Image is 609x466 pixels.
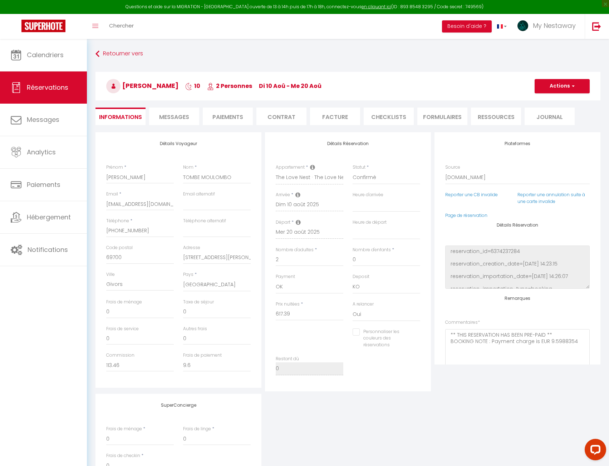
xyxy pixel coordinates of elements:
label: Nombre d'adultes [276,247,314,253]
h4: SuperConcierge [106,403,251,408]
li: Journal [525,108,575,125]
span: Réservations [27,83,68,92]
img: ... [517,20,528,31]
span: Paiements [27,180,60,189]
label: Commentaires [445,319,480,326]
li: Contrat [256,108,306,125]
li: CHECKLISTS [364,108,414,125]
button: Actions [535,79,590,93]
label: Heure d'arrivée [353,192,383,198]
label: Nombre d'enfants [353,247,391,253]
span: Chercher [109,22,134,29]
span: Messages [159,113,189,121]
label: Arrivée [276,192,290,198]
label: A relancer [353,301,374,308]
li: Facture [310,108,360,125]
label: Deposit [353,273,369,280]
img: Super Booking [21,20,65,32]
li: Ressources [471,108,521,125]
label: Personnaliser les couleurs des réservations [360,328,411,349]
button: Besoin d'aide ? [442,20,492,33]
label: Frais de ménage [106,426,142,432]
a: en cliquant ici [362,4,391,10]
a: Reporter une CB invalide [445,192,498,198]
label: Prénom [106,164,123,171]
span: [PERSON_NAME] [106,81,178,90]
label: Statut [353,164,365,171]
h4: Détails Voyageur [106,141,251,146]
label: Frais de paiement [183,352,222,359]
h4: Plateformes [445,141,590,146]
label: Pays [183,271,193,278]
label: Départ [276,219,290,226]
label: Frais de service [106,326,139,332]
a: Retourner vers [95,48,600,60]
label: Frais de linge [183,426,211,432]
img: logout [592,22,601,31]
a: Chercher [104,14,139,39]
span: di 10 Aoû - me 20 Aoû [259,82,321,90]
a: ... My Nestaway [512,14,585,39]
label: Autres frais [183,326,207,332]
span: Notifications [28,245,68,254]
label: Restant dû [276,356,299,362]
span: Messages [27,115,59,124]
label: Téléphone [106,218,129,224]
label: Adresse [183,244,200,251]
label: Nom [183,164,193,171]
label: Taxe de séjour [183,299,214,306]
label: Email alternatif [183,191,215,198]
li: Informations [95,108,146,125]
label: Payment [276,273,295,280]
label: Source [445,164,460,171]
li: FORMULAIRES [417,108,467,125]
label: Frais de checkin [106,452,140,459]
span: 2 Personnes [207,82,252,90]
h4: Détails Réservation [276,141,420,146]
label: Email [106,191,118,198]
label: Appartement [276,164,305,171]
label: Commission [106,352,134,359]
iframe: LiveChat chat widget [579,436,609,466]
label: Ville [106,271,115,278]
label: Heure de départ [353,219,387,226]
a: Page de réservation [445,212,487,218]
span: My Nestaway [533,21,576,30]
a: Reporter une annulation suite à une carte invalide [517,192,585,204]
span: Calendriers [27,50,64,59]
li: Paiements [203,108,253,125]
label: Prix nuitées [276,301,300,308]
span: Hébergement [27,213,71,222]
label: Frais de ménage [106,299,142,306]
label: Code postal [106,244,133,251]
label: Téléphone alternatif [183,218,226,224]
span: 10 [185,82,200,90]
span: Analytics [27,148,56,157]
h4: Remarques [445,296,590,301]
h4: Détails Réservation [445,223,590,228]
